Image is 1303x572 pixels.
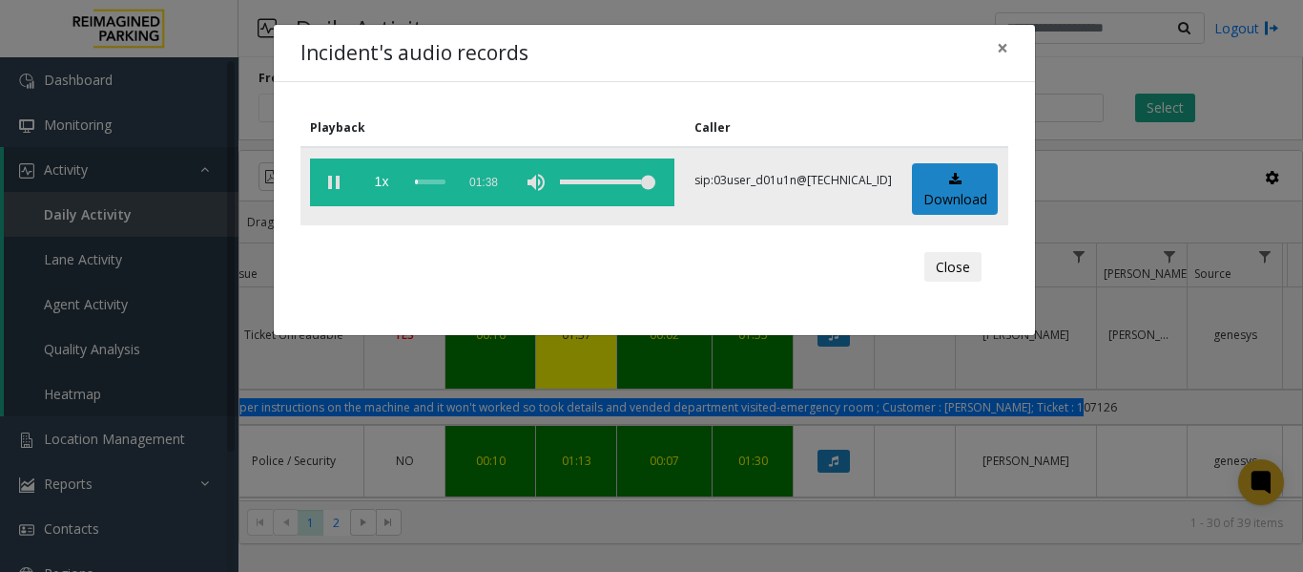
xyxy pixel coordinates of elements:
button: Close [983,25,1022,72]
span: × [997,34,1008,61]
h4: Incident's audio records [300,38,528,69]
th: Playback [300,109,685,147]
button: Close [924,252,982,283]
p: sip:03user_d01u1n@[TECHNICAL_ID] [694,172,892,189]
th: Caller [685,109,902,147]
div: scrub bar [415,159,445,206]
div: volume level [560,159,655,206]
a: Download [912,163,998,216]
span: playback speed button [358,159,405,206]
